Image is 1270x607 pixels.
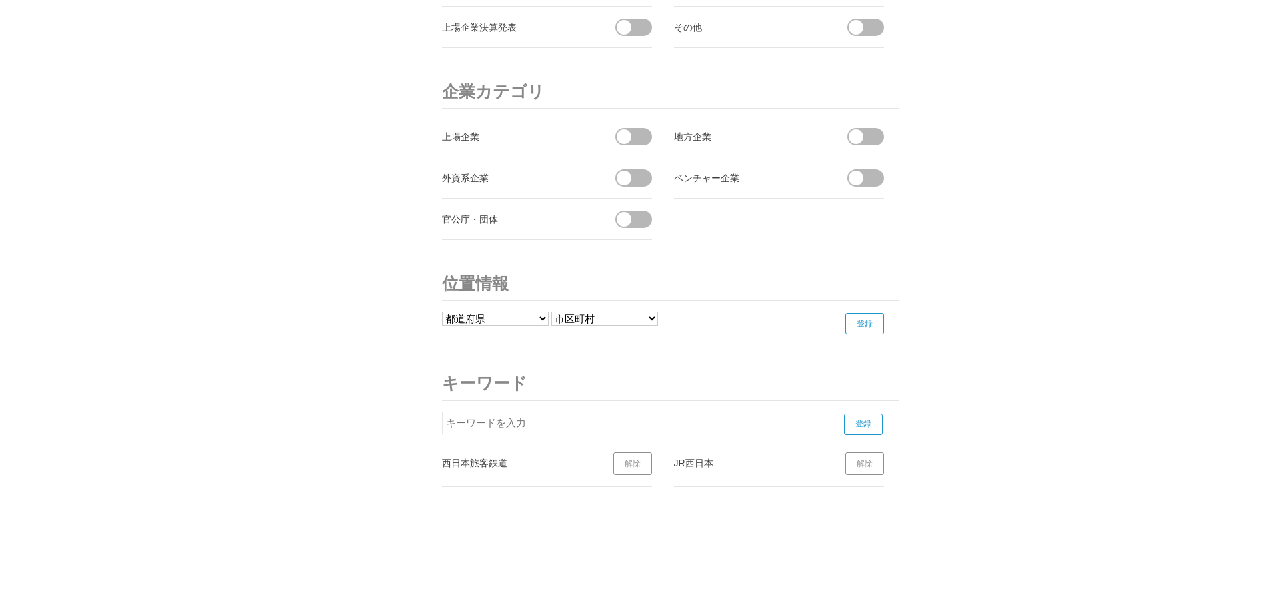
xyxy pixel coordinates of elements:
[844,414,883,435] input: 登録
[442,267,899,301] h3: 位置情報
[613,452,652,475] a: 解除
[674,169,824,186] div: ベンチャー企業
[674,19,824,35] div: その他
[442,128,592,145] div: 上場企業
[845,313,884,334] input: 登録
[442,19,592,35] div: 上場企業決算発表
[442,211,592,227] div: 官公庁・団体
[845,452,884,475] a: 解除
[442,366,899,401] h3: キーワード
[674,128,824,145] div: 地方企業
[442,412,841,434] input: キーワードを入力
[442,454,592,471] div: 西日本旅客鉄道
[674,454,824,471] div: JR西日本
[442,75,899,109] h3: 企業カテゴリ
[442,169,592,186] div: 外資系企業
